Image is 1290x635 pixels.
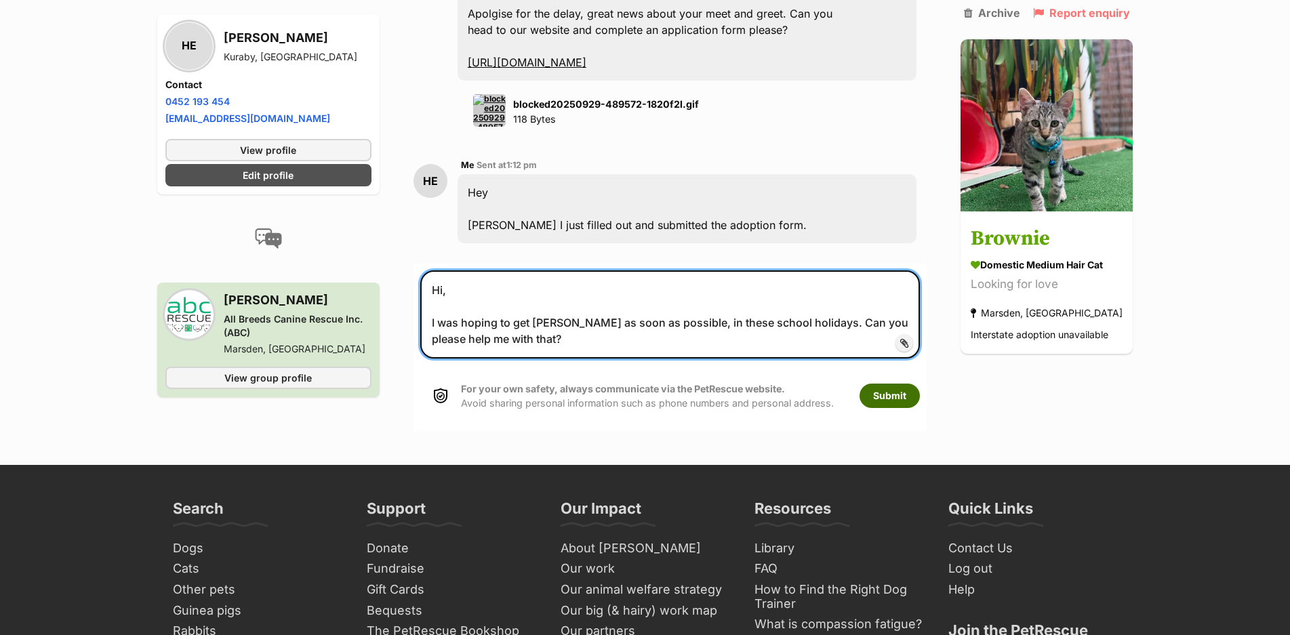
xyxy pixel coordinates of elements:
div: Looking for love [971,276,1123,294]
div: Marsden, [GEOGRAPHIC_DATA] [224,342,371,356]
h3: Resources [754,499,831,526]
strong: blocked20250929-489572-1820f2l.gif [513,98,699,110]
a: Guinea pigs [167,600,348,621]
a: View group profile [165,367,371,389]
a: Help [943,579,1123,600]
div: HE [414,164,447,198]
a: Donate [361,538,542,559]
span: Sent at [477,160,537,170]
div: Domestic Medium Hair Cat [971,258,1123,272]
a: Fundraise [361,558,542,579]
div: Marsden, [GEOGRAPHIC_DATA] [971,304,1123,323]
a: FAQ [749,558,929,579]
span: 1:12 pm [506,160,537,170]
div: HE [165,22,213,70]
a: Our animal welfare strategy [555,579,735,600]
a: Brownie Domestic Medium Hair Cat Looking for love Marsden, [GEOGRAPHIC_DATA] Interstate adoption ... [961,214,1133,354]
a: Other pets [167,579,348,600]
img: blocked20250929-489572-1820f2l.gif [473,94,506,127]
h3: Quick Links [948,499,1033,526]
div: All Breeds Canine Rescue Inc. (ABC) [224,312,371,340]
a: View profile [165,139,371,161]
h3: [PERSON_NAME] [224,28,357,47]
span: Edit profile [243,168,294,182]
h3: Our Impact [561,499,641,526]
a: Edit profile [165,164,371,186]
a: Our work [555,558,735,579]
a: Our big (& hairy) work map [555,600,735,621]
h4: Contact [165,78,371,91]
a: Gift Cards [361,579,542,600]
a: Contact Us [943,538,1123,559]
h3: Search [173,499,224,526]
strong: For your own safety, always communicate via the PetRescue website. [461,383,785,394]
div: Kuraby, [GEOGRAPHIC_DATA] [224,50,357,64]
h3: Brownie [971,224,1123,255]
a: Cats [167,558,348,579]
div: Hey [PERSON_NAME] I just filled out and submitted the adoption form. [458,174,917,243]
span: 118 Bytes [513,113,556,125]
h3: [PERSON_NAME] [224,291,371,310]
span: Interstate adoption unavailable [971,329,1108,341]
span: View profile [240,143,296,157]
span: View group profile [224,371,312,385]
a: Archive [964,7,1020,19]
button: Submit [860,384,920,408]
h3: Support [367,499,426,526]
a: Bequests [361,600,542,621]
a: What is compassion fatigue? [749,614,929,635]
p: Avoid sharing personal information such as phone numbers and personal address. [461,382,834,411]
a: 0452 193 454 [165,96,230,107]
img: Brownie [961,39,1133,211]
a: Dogs [167,538,348,559]
img: All Breeds Canine Rescue Inc. (ABC) profile pic [165,291,213,338]
a: Library [749,538,929,559]
a: [URL][DOMAIN_NAME] [468,56,586,69]
a: Log out [943,558,1123,579]
a: Report enquiry [1033,7,1130,19]
a: [EMAIL_ADDRESS][DOMAIN_NAME] [165,112,330,124]
a: How to Find the Right Dog Trainer [749,579,929,614]
span: Me [461,160,475,170]
a: About [PERSON_NAME] [555,538,735,559]
img: conversation-icon-4a6f8262b818ee0b60e3300018af0b2d0b884aa5de6e9bcb8d3d4eeb1a70a7c4.svg [255,228,282,249]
